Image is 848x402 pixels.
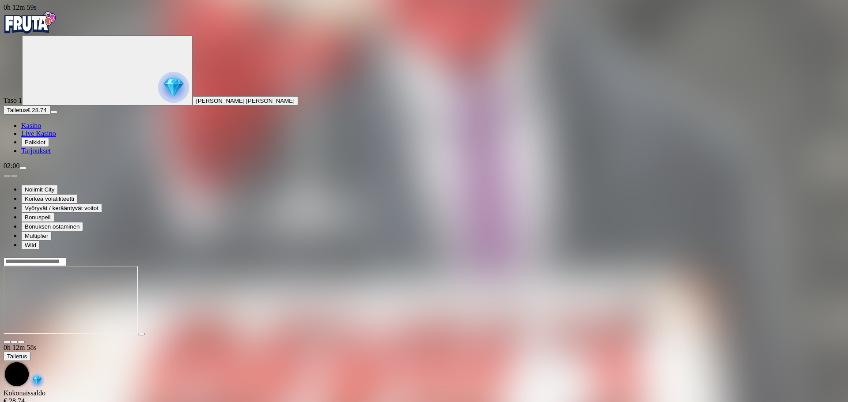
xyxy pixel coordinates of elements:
span: Talletus [7,353,27,360]
span: Talletus [7,107,27,113]
button: chevron-down icon [11,341,18,343]
button: [PERSON_NAME] [PERSON_NAME] [193,96,298,105]
button: fullscreen icon [18,341,25,343]
span: Vyöryvät / kerääntyvät voitot [25,205,98,211]
button: reward progress [22,35,193,105]
button: Talletusplus icon€ 28.74 [4,105,50,115]
span: Nolimit City [25,186,54,193]
button: Wild [21,240,40,250]
span: user session time [4,344,37,351]
button: Bonuksen ostaminen [21,222,83,231]
button: Multiplier [21,231,52,240]
a: Fruta [4,27,57,35]
input: Search [4,257,66,266]
div: Game menu [4,344,844,389]
a: Live Kasino [21,130,56,137]
button: menu [50,111,57,113]
button: next slide [11,175,18,177]
span: 02:00 [4,162,19,169]
span: Wild [25,242,36,248]
button: Palkkiot [21,138,49,147]
button: play icon [138,333,145,335]
span: Palkkiot [25,139,45,146]
img: reward progress [158,72,189,103]
span: [PERSON_NAME] [PERSON_NAME] [196,98,295,104]
span: Korkea volatiliteetti [25,195,74,202]
button: Korkea volatiliteetti [21,194,78,203]
button: menu [19,167,26,169]
img: reward-icon [30,373,44,387]
span: user session time [4,4,37,11]
button: prev slide [4,175,11,177]
button: Talletus [4,352,30,361]
a: Kasino [21,122,41,129]
button: Bonuspeli [21,213,54,222]
button: Vyöryvät / kerääntyvät voitot [21,203,102,213]
span: Multiplier [25,233,48,239]
nav: Primary [4,11,844,155]
a: Tarjoukset [21,147,51,154]
img: Fruta [4,11,57,34]
span: Bonuksen ostaminen [25,223,79,230]
button: close icon [4,341,11,343]
span: € 28.74 [27,107,46,113]
nav: Main menu [4,122,844,155]
span: Bonuspeli [25,214,51,221]
button: Nolimit City [21,185,58,194]
span: Taso 1 [4,97,22,104]
iframe: Devil's Crossroad [4,266,138,334]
